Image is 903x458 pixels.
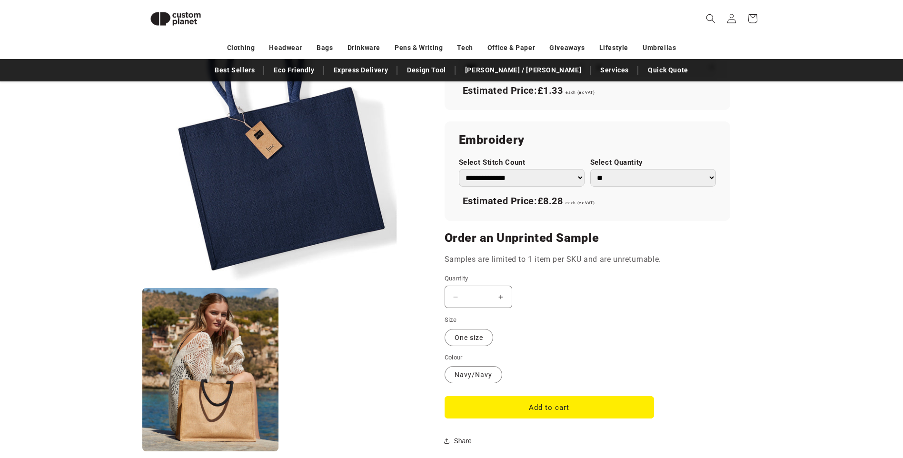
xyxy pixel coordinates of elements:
[595,62,634,79] a: Services
[347,40,380,56] a: Drinkware
[227,40,255,56] a: Clothing
[142,4,209,34] img: Custom Planet
[549,40,585,56] a: Giveaways
[269,40,302,56] a: Headwear
[537,195,563,207] span: £8.28
[537,85,563,96] span: £1.33
[459,191,716,211] div: Estimated Price:
[599,40,628,56] a: Lifestyle
[445,274,654,283] label: Quantity
[445,366,502,383] label: Navy/Navy
[744,355,903,458] iframe: Chat Widget
[445,329,493,346] label: One size
[445,253,730,267] p: Samples are limited to 1 item per SKU and are unreturnable.
[459,132,716,148] h2: Embroidery
[317,40,333,56] a: Bags
[460,62,586,79] a: [PERSON_NAME] / [PERSON_NAME]
[566,200,595,205] span: each (ex VAT)
[487,40,535,56] a: Office & Paper
[445,230,730,246] h2: Order an Unprinted Sample
[700,8,721,29] summary: Search
[402,62,451,79] a: Design Tool
[445,430,475,451] button: Share
[445,315,458,325] legend: Size
[643,62,693,79] a: Quick Quote
[643,40,676,56] a: Umbrellas
[210,62,259,79] a: Best Sellers
[445,396,654,418] button: Add to cart
[459,81,716,101] div: Estimated Price:
[566,90,595,95] span: each (ex VAT)
[329,62,393,79] a: Express Delivery
[445,353,464,362] legend: Colour
[590,158,716,167] label: Select Quantity
[459,158,585,167] label: Select Stitch Count
[269,62,319,79] a: Eco Friendly
[142,4,421,452] media-gallery: Gallery Viewer
[457,40,473,56] a: Tech
[395,40,443,56] a: Pens & Writing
